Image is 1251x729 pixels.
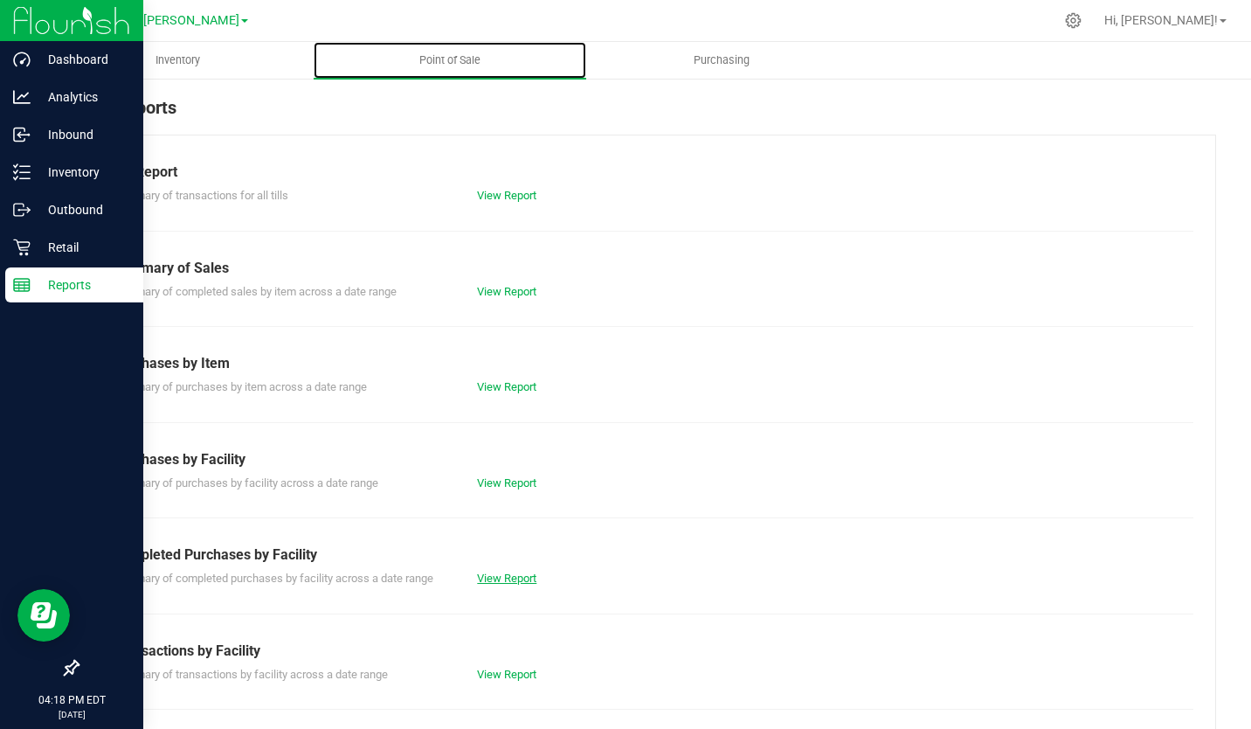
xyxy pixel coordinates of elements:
a: Point of Sale [314,42,585,79]
a: View Report [477,476,536,489]
div: Purchases by Item [113,353,1180,374]
p: Inbound [31,124,135,145]
span: Summary of transactions for all tills [113,189,288,202]
inline-svg: Outbound [13,201,31,219]
p: [DATE] [8,708,135,721]
a: View Report [477,668,536,681]
div: Transactions by Facility [113,641,1180,662]
inline-svg: Inventory [13,163,31,181]
span: Summary of completed sales by item across a date range [113,285,397,298]
a: View Report [477,572,536,585]
iframe: Resource center [17,589,70,642]
span: Inventory [132,52,224,68]
a: Inventory [42,42,314,79]
span: Hi, [PERSON_NAME]! [1104,13,1218,27]
span: Point of Sale [396,52,504,68]
span: Summary of transactions by facility across a date range [113,668,388,681]
div: Manage settings [1062,12,1084,29]
p: Analytics [31,87,135,108]
inline-svg: Analytics [13,88,31,106]
p: Inventory [31,162,135,183]
div: Summary of Sales [113,258,1180,279]
a: View Report [477,285,536,298]
span: Summary of purchases by facility across a date range [113,476,378,489]
a: View Report [477,380,536,393]
p: Outbound [31,199,135,220]
span: Summary of completed purchases by facility across a date range [113,572,433,585]
a: Purchasing [586,42,858,79]
p: Reports [31,274,135,295]
span: GA4 - [PERSON_NAME] [109,13,239,28]
inline-svg: Inbound [13,126,31,143]
span: Purchasing [670,52,773,68]
div: Till Report [113,162,1180,183]
span: Summary of purchases by item across a date range [113,380,367,393]
inline-svg: Reports [13,276,31,294]
p: Dashboard [31,49,135,70]
div: POS Reports [77,94,1216,135]
inline-svg: Retail [13,239,31,256]
p: Retail [31,237,135,258]
inline-svg: Dashboard [13,51,31,68]
div: Purchases by Facility [113,449,1180,470]
p: 04:18 PM EDT [8,692,135,708]
a: View Report [477,189,536,202]
div: Completed Purchases by Facility [113,545,1180,566]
